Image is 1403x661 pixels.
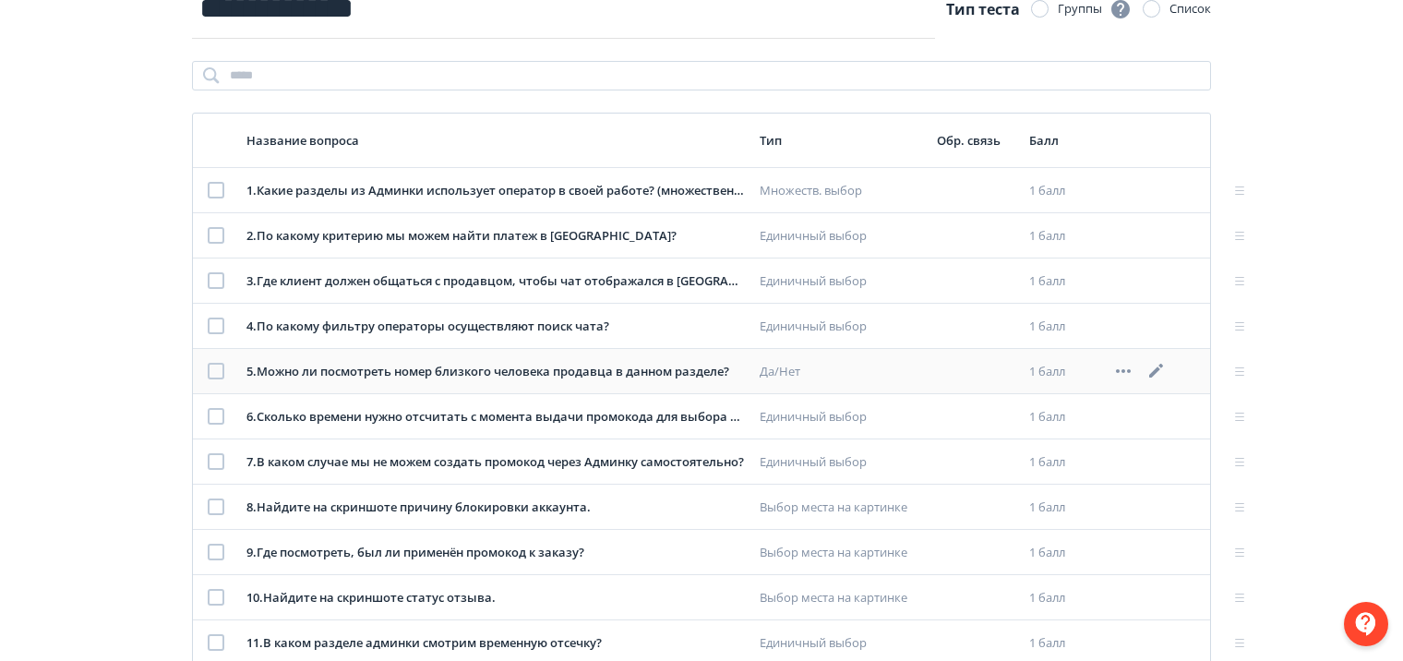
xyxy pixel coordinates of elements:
div: 5 . Можно ли посмотреть номер близкого человека продавца в данном разделе? [246,363,745,381]
div: 3 . Где клиент должен общаться с продавцом, чтобы чат отображался в [GEOGRAPHIC_DATA]? [246,272,745,291]
div: Тип [760,132,922,149]
div: Балл [1029,132,1097,149]
div: Единичный выбор [760,272,922,291]
div: 1 балл [1029,453,1097,472]
div: 7 . В каком случае мы не можем создать промокод через Админку самостоятельно? [246,453,745,472]
div: Выбор места на картинке [760,544,922,562]
div: Единичный выбор [760,453,922,472]
div: Название вопроса [246,132,745,149]
div: 4 . По какому фильтру операторы осуществляют поиск чата? [246,318,745,336]
div: 2 . По какому критерию мы можем найти платеж в [GEOGRAPHIC_DATA]? [246,227,745,246]
div: 1 . Какие разделы из Админки использует оператор в своей работе? (множественный выбор) [246,182,745,200]
div: 1 балл [1029,272,1097,291]
div: Обр. связь [937,132,1014,149]
div: Единичный выбор [760,408,922,427]
div: Единичный выбор [760,318,922,336]
div: 1 балл [1029,408,1097,427]
div: 11 . В каком разделе админки смотрим временную отсечку? [246,634,745,653]
div: 1 балл [1029,318,1097,336]
div: 8 . Найдите на скриншоте причину блокировки аккаунта. [246,499,745,517]
div: 1 балл [1029,227,1097,246]
div: 1 балл [1029,499,1097,517]
div: 1 балл [1029,182,1097,200]
div: Да/Нет [760,363,922,381]
div: 6 . Сколько времени нужно отсчитать с момента выдачи промокода для выбора даты окончания его дейс... [246,408,745,427]
div: Выбор места на картинке [760,499,922,517]
div: Единичный выбор [760,634,922,653]
div: 1 балл [1029,544,1097,562]
div: 9 . Где посмотреть, был ли применён промокод к заказу? [246,544,745,562]
div: 1 балл [1029,589,1097,607]
div: 1 балл [1029,634,1097,653]
div: 10 . Найдите на скриншоте статус отзыва. [246,589,745,607]
div: Выбор места на картинке [760,589,922,607]
div: Множеств. выбор [760,182,922,200]
div: Единичный выбор [760,227,922,246]
div: 1 балл [1029,363,1097,381]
